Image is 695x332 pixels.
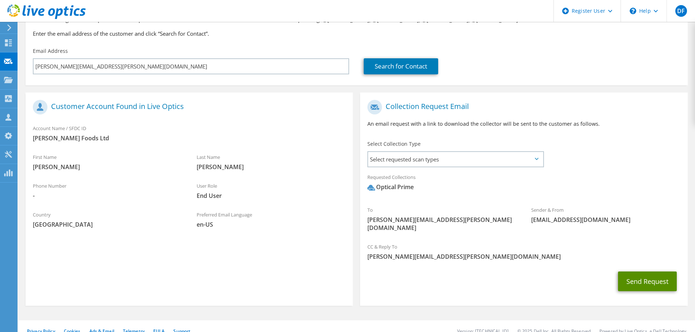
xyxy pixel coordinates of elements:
div: Requested Collections [360,169,687,199]
div: Country [26,207,189,232]
svg: \n [630,8,636,14]
span: [PERSON_NAME][EMAIL_ADDRESS][PERSON_NAME][DOMAIN_NAME] [367,216,517,232]
span: - [33,192,182,200]
span: [PERSON_NAME][EMAIL_ADDRESS][PERSON_NAME][DOMAIN_NAME] [367,253,680,261]
div: Preferred Email Language [189,207,353,232]
label: Select Collection Type [367,140,421,148]
div: Phone Number [26,178,189,203]
div: Last Name [189,149,353,175]
h1: Customer Account Found in Live Optics [33,100,342,114]
span: [PERSON_NAME] Foods Ltd [33,134,345,142]
div: CC & Reply To [360,239,687,264]
span: End User [197,192,346,200]
span: Select requested scan types [368,152,543,167]
label: Email Address [33,47,68,55]
span: en-US [197,220,346,229]
div: Sender & From [524,202,688,227]
span: [EMAIL_ADDRESS][DOMAIN_NAME] [531,216,680,224]
a: Search for Contact [364,58,438,74]
div: To [360,202,524,235]
div: Account Name / SFDC ID [26,121,353,146]
h3: Enter the email address of the customer and click “Search for Contact”. [33,30,680,38]
h1: Collection Request Email [367,100,676,114]
span: DF [675,5,687,17]
span: [GEOGRAPHIC_DATA] [33,220,182,229]
button: Send Request [618,272,677,291]
p: An email request with a link to download the collector will be sent to the customer as follows. [367,120,680,128]
div: First Name [26,149,189,175]
div: Optical Prime [367,183,414,191]
span: [PERSON_NAME] [33,163,182,171]
div: User Role [189,178,353,203]
span: [PERSON_NAME] [197,163,346,171]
